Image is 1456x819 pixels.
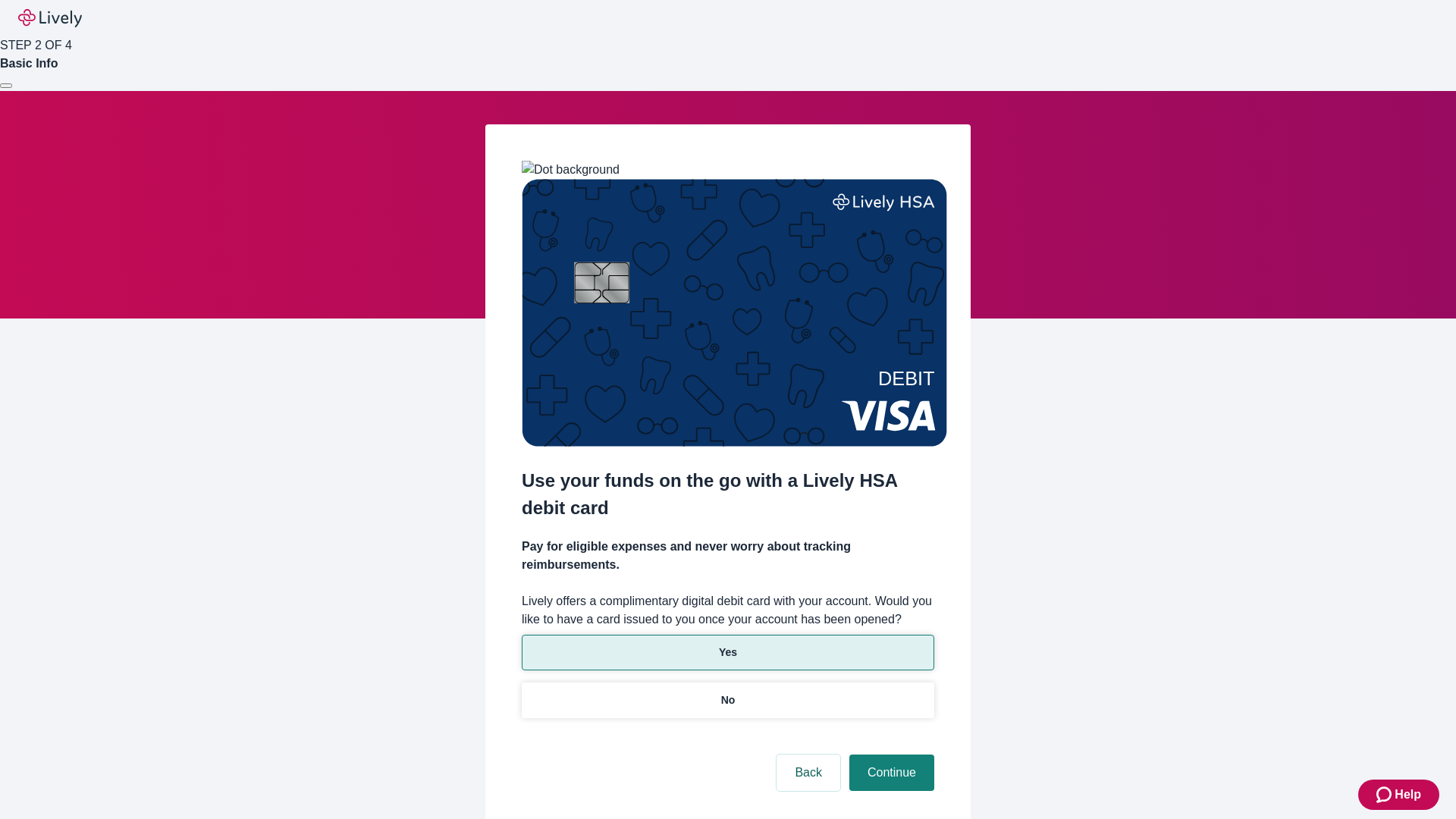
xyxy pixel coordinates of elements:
[522,635,934,670] button: Yes
[522,179,947,447] img: Debit card
[777,755,840,791] button: Back
[522,161,620,179] img: Dot background
[719,645,737,661] p: Yes
[1358,780,1439,810] button: Zendesk support iconHelp
[522,467,934,522] h2: Use your funds on the go with a Lively HSA debit card
[849,755,934,791] button: Continue
[721,692,736,708] p: No
[1395,786,1421,804] span: Help
[1376,786,1395,804] svg: Zendesk support icon
[18,9,82,27] img: Lively
[522,592,934,629] label: Lively offers a complimentary digital debit card with your account. Would you like to have a card...
[522,682,934,718] button: No
[522,538,934,574] h4: Pay for eligible expenses and never worry about tracking reimbursements.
